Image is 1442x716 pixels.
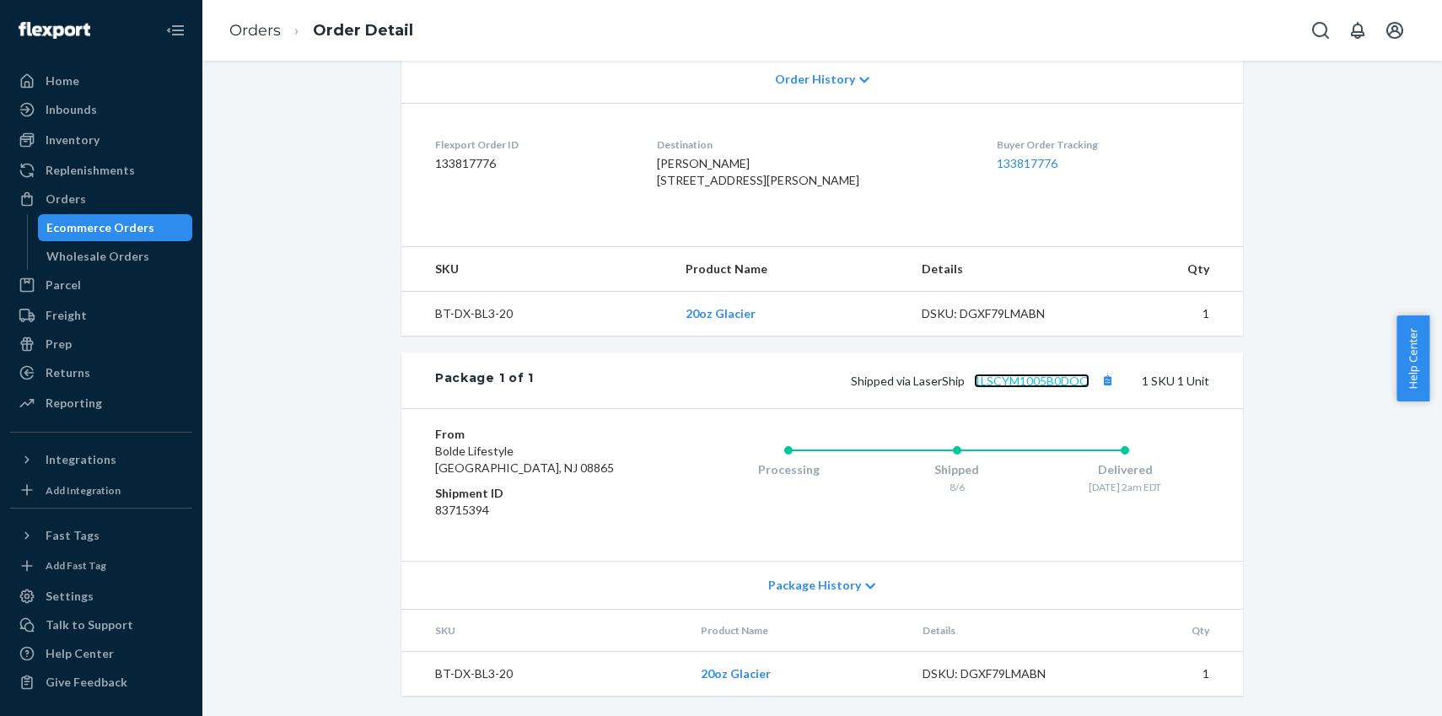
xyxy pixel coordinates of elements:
[401,610,687,652] th: SKU
[10,302,192,329] a: Freight
[1096,369,1118,391] button: Copy tracking number
[38,214,193,241] a: Ecommerce Orders
[19,22,90,39] img: Flexport logo
[435,485,637,502] dt: Shipment ID
[1341,13,1375,47] button: Open notifications
[46,674,127,691] div: Give Feedback
[401,292,672,336] td: BT-DX-BL3-20
[46,483,121,498] div: Add Integration
[1396,315,1429,401] button: Help Center
[997,156,1057,170] a: 133817776
[313,21,413,40] a: Order Detail
[922,305,1080,322] div: DSKU: DGXF79LMABN
[1095,610,1243,652] th: Qty
[1093,247,1243,292] th: Qty
[435,444,614,475] span: Bolde Lifestyle [GEOGRAPHIC_DATA], NJ 08865
[435,155,630,172] dd: 133817776
[10,390,192,417] a: Reporting
[10,669,192,696] button: Give Feedback
[908,247,1094,292] th: Details
[10,480,192,501] a: Add Integration
[1304,13,1337,47] button: Open Search Box
[216,6,427,56] ol: breadcrumbs
[10,446,192,473] button: Integrations
[38,243,193,270] a: Wholesale Orders
[46,451,116,468] div: Integrations
[687,610,909,652] th: Product Name
[775,71,855,88] span: Order History
[672,247,908,292] th: Product Name
[10,640,192,667] a: Help Center
[10,331,192,358] a: Prep
[1378,13,1412,47] button: Open account menu
[10,67,192,94] a: Home
[46,558,106,573] div: Add Fast Tag
[435,137,630,152] dt: Flexport Order ID
[657,156,859,187] span: [PERSON_NAME] [STREET_ADDRESS][PERSON_NAME]
[401,247,672,292] th: SKU
[159,13,192,47] button: Close Navigation
[46,219,154,236] div: Ecommerce Orders
[46,527,100,544] div: Fast Tags
[46,307,87,324] div: Freight
[873,480,1041,494] div: 8/6
[46,248,149,265] div: Wholesale Orders
[1095,652,1243,697] td: 1
[10,96,192,123] a: Inbounds
[435,426,637,443] dt: From
[435,369,534,391] div: Package 1 of 1
[10,186,192,213] a: Orders
[46,364,90,381] div: Returns
[10,272,192,299] a: Parcel
[10,157,192,184] a: Replenishments
[229,21,281,40] a: Orders
[46,101,97,118] div: Inbounds
[435,502,637,519] dd: 83715394
[46,277,81,293] div: Parcel
[46,162,135,179] div: Replenishments
[1041,480,1209,494] div: [DATE] 2am EDT
[46,73,79,89] div: Home
[974,374,1090,388] a: 1LSCYM1005B0DOO
[46,336,72,353] div: Prep
[10,127,192,153] a: Inventory
[10,556,192,577] a: Add Fast Tag
[701,666,771,681] a: 20oz Glacier
[46,191,86,207] div: Orders
[923,665,1081,682] div: DSKU: DGXF79LMABN
[46,395,102,412] div: Reporting
[768,577,861,594] span: Package History
[46,645,114,662] div: Help Center
[10,359,192,386] a: Returns
[686,306,756,320] a: 20oz Glacier
[997,137,1209,152] dt: Buyer Order Tracking
[10,522,192,549] button: Fast Tags
[46,132,100,148] div: Inventory
[704,461,873,478] div: Processing
[1041,461,1209,478] div: Delivered
[10,583,192,610] a: Settings
[534,369,1209,391] div: 1 SKU 1 Unit
[46,588,94,605] div: Settings
[1093,292,1243,336] td: 1
[401,652,687,697] td: BT-DX-BL3-20
[46,616,133,633] div: Talk to Support
[873,461,1041,478] div: Shipped
[909,610,1095,652] th: Details
[10,611,192,638] a: Talk to Support
[657,137,971,152] dt: Destination
[851,374,1118,388] span: Shipped via LaserShip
